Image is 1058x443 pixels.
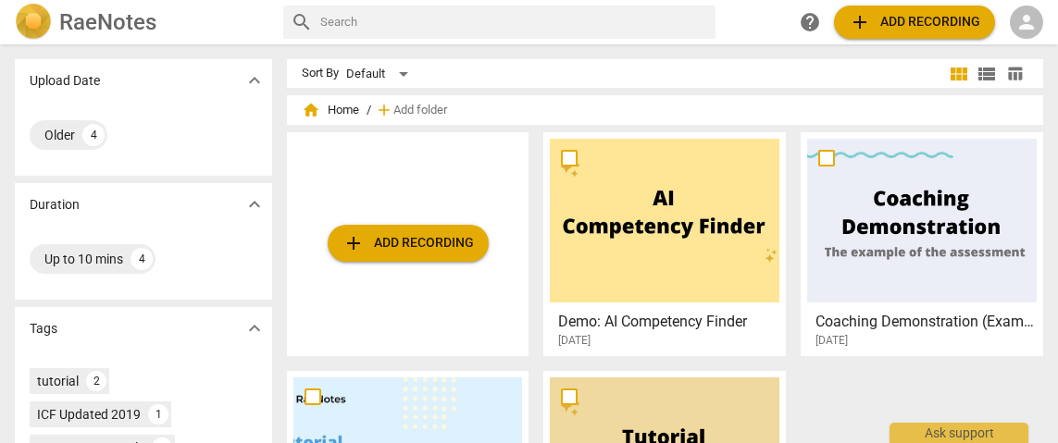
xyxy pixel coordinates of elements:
[558,333,591,349] span: [DATE]
[148,404,168,425] div: 1
[807,139,1037,348] a: Coaching Demonstration (Example)[DATE]
[291,11,313,33] span: search
[241,314,268,342] button: Show more
[30,319,57,338] p: Tags
[243,317,266,339] span: expand_more
[375,101,393,119] span: add
[945,60,973,88] button: Tile view
[393,104,447,117] span: Add folder
[976,63,998,85] span: view_list
[243,193,266,215] span: expand_more
[793,6,827,39] a: Help
[243,69,266,92] span: expand_more
[44,126,75,144] div: Older
[973,60,1001,88] button: List view
[558,311,781,333] h3: Demo: AI Competency Finder
[320,7,708,37] input: Search
[15,4,52,41] img: Logo
[37,405,141,424] div: ICF Updated 2019
[849,11,980,33] span: Add recording
[550,139,779,348] a: Demo: AI Competency Finder[DATE]
[367,104,371,117] span: /
[1001,60,1028,88] button: Table view
[815,333,848,349] span: [DATE]
[302,101,359,119] span: Home
[37,372,79,390] div: tutorial
[82,124,105,146] div: 4
[815,311,1039,333] h3: Coaching Demonstration (Example)
[86,371,106,391] div: 2
[849,11,871,33] span: add
[302,67,339,80] div: Sort By
[346,59,415,89] div: Default
[131,248,153,270] div: 4
[342,232,365,254] span: add
[30,195,80,215] p: Duration
[30,71,100,91] p: Upload Date
[241,191,268,218] button: Show more
[342,232,474,254] span: Add recording
[1015,11,1038,33] span: person
[59,9,156,35] h2: RaeNotes
[834,6,995,39] button: Upload
[799,11,821,33] span: help
[302,101,320,119] span: home
[328,225,489,262] button: Upload
[241,67,268,94] button: Show more
[15,4,268,41] a: LogoRaeNotes
[1006,65,1024,82] span: table_chart
[44,250,123,268] div: Up to 10 mins
[890,423,1028,443] div: Ask support
[948,63,970,85] span: view_module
